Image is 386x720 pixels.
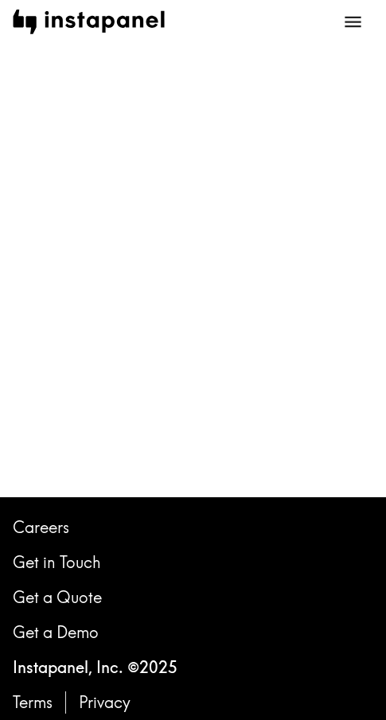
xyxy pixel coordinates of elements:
[13,621,99,644] a: Get a Demo
[79,691,131,714] a: Privacy
[13,691,53,714] a: Terms
[13,551,101,574] a: Get in Touch
[333,2,373,42] button: open menu
[13,586,102,609] a: Get a Quote
[13,10,165,34] img: instapanel
[13,516,69,539] a: Careers
[13,656,177,679] p: Instapanel, Inc. © 2025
